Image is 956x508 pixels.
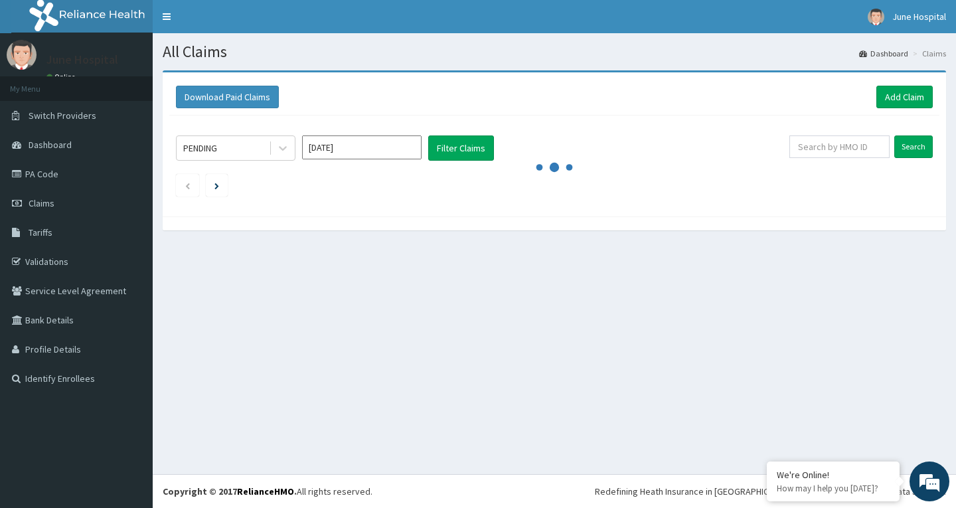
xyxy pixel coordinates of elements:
p: June Hospital [46,54,118,66]
a: Previous page [185,179,191,191]
img: User Image [7,40,37,70]
a: Next page [214,179,219,191]
button: Download Paid Claims [176,86,279,108]
span: June Hospital [892,11,946,23]
span: Switch Providers [29,110,96,122]
span: Dashboard [29,139,72,151]
footer: All rights reserved. [153,474,956,508]
div: We're Online! [777,469,890,481]
span: Tariffs [29,226,52,238]
span: Claims [29,197,54,209]
button: Filter Claims [428,135,494,161]
img: User Image [868,9,884,25]
div: Redefining Heath Insurance in [GEOGRAPHIC_DATA] using Telemedicine and Data Science! [595,485,946,498]
div: PENDING [183,141,217,155]
input: Select Month and Year [302,135,422,159]
a: Add Claim [876,86,933,108]
input: Search [894,135,933,158]
svg: audio-loading [534,147,574,187]
p: How may I help you today? [777,483,890,494]
a: Online [46,72,78,82]
li: Claims [910,48,946,59]
a: RelianceHMO [237,485,294,497]
a: Dashboard [859,48,908,59]
input: Search by HMO ID [789,135,890,158]
strong: Copyright © 2017 . [163,485,297,497]
h1: All Claims [163,43,946,60]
